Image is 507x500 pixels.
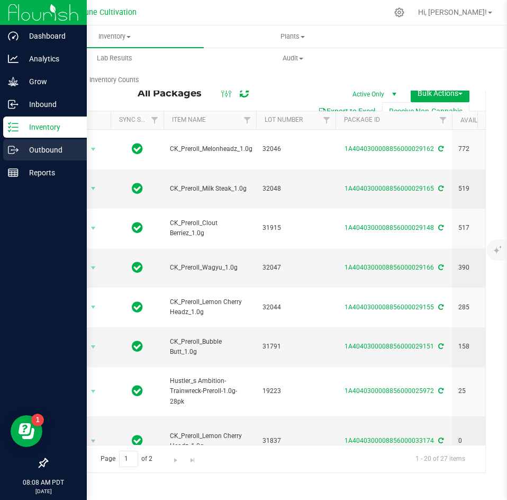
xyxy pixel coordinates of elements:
span: Inventory Counts [75,75,153,85]
span: select [87,221,100,236]
a: Audit [204,47,382,69]
span: All Packages [138,87,212,99]
a: Inventory Counts [25,69,204,91]
a: Inventory [25,25,204,48]
span: 519 [458,184,499,194]
a: Go to the next page [168,451,184,465]
span: CK_Preroll_Wagyu_1.0g [170,263,250,273]
span: CK_Preroll_Milk Steak_1.0g [170,184,250,194]
a: Plants [204,25,382,48]
inline-svg: Inventory [8,122,19,132]
span: In Sync [132,260,143,275]
span: select [87,434,100,449]
p: [DATE] [5,487,82,495]
a: 1A4040300008856000029162 [345,145,434,153]
button: Receive Non-Cannabis [382,102,469,120]
p: Inbound [19,98,82,111]
span: In Sync [132,141,143,156]
span: Sync from Compliance System [437,303,443,311]
span: Sync from Compliance System [437,343,443,350]
p: Inventory [19,121,82,133]
span: Inventory [25,32,204,41]
button: Bulk Actions [411,84,469,102]
inline-svg: Inbound [8,99,19,110]
a: Lab Results [25,47,204,69]
a: Item Name [172,116,206,123]
span: Sync from Compliance System [437,224,443,231]
span: 158 [458,342,499,352]
span: 25 [458,386,499,396]
a: 1A4040300008856000029166 [345,264,434,271]
span: 32047 [262,263,329,273]
p: Grow [19,75,82,88]
span: select [87,300,100,315]
span: Audit [204,53,382,63]
p: 08:08 AM PDT [5,478,82,487]
a: 1A4040300008856000029148 [345,224,434,231]
span: Lab Results [83,53,147,63]
span: 31791 [262,342,329,352]
a: 1A4040300008856000025972 [345,387,434,395]
a: Sync Status [119,116,160,123]
span: Sync from Compliance System [437,185,443,192]
span: Hi, [PERSON_NAME]! [418,8,487,16]
span: CK_Preroll_Melonheadz_1.0g [170,144,252,154]
a: Lot Number [265,116,303,123]
span: In Sync [132,300,143,315]
inline-svg: Outbound [8,145,19,155]
a: Available [460,117,504,124]
span: select [87,261,100,275]
span: 31915 [262,223,329,233]
a: 1A4040300008856000029155 [345,303,434,311]
span: select [87,181,100,196]
p: Analytics [19,52,82,65]
span: 32046 [262,144,329,154]
a: Package ID [344,116,380,123]
inline-svg: Reports [8,167,19,178]
span: Page of 2 [92,451,161,467]
span: Hustler_s Ambition-Trainwreck-Preroll-1.0g- 28pk [170,376,250,407]
span: Plants [204,32,382,41]
span: Sync from Compliance System [437,264,443,271]
a: 1A4040300008856000029151 [345,343,434,350]
p: Reports [19,166,82,179]
span: select [87,142,100,157]
inline-svg: Analytics [8,53,19,64]
span: 390 [458,263,499,273]
p: Outbound [19,144,82,156]
span: select [87,384,100,399]
span: Dune Cultivation [80,8,137,17]
inline-svg: Grow [8,76,19,87]
span: In Sync [132,383,143,398]
a: 1A4040300008856000029165 [345,185,434,192]
span: 772 [458,144,499,154]
span: CK_Preroll_Bubble Butt_1.0g [170,337,250,357]
span: CK_Preroll_Lemon Cherry Headz_1.0g [170,431,250,451]
span: In Sync [132,433,143,448]
span: Sync from Compliance System [437,437,443,444]
iframe: Resource center [11,415,42,447]
span: 1 - 20 of 27 items [407,451,474,467]
span: In Sync [132,181,143,196]
span: Sync from Compliance System [437,145,443,153]
span: CK_Preroll_Lemon Cherry Headz_1.0g [170,297,250,317]
span: 32048 [262,184,329,194]
span: CK_Preroll_Clout Berriez_1.0g [170,218,250,238]
inline-svg: Dashboard [8,31,19,41]
span: select [87,340,100,354]
button: Export to Excel [311,102,382,120]
a: Go to the last page [185,451,200,465]
span: Bulk Actions [418,89,463,97]
a: Filter [434,111,452,129]
span: 285 [458,302,499,312]
a: 1A4040300008856000033174 [345,437,434,444]
a: Filter [239,111,256,129]
span: 32044 [262,302,329,312]
span: In Sync [132,220,143,235]
iframe: Resource center unread badge [31,414,44,426]
div: Manage settings [393,7,406,17]
p: Dashboard [19,30,82,42]
span: 31837 [262,436,329,446]
input: 1 [119,451,138,467]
